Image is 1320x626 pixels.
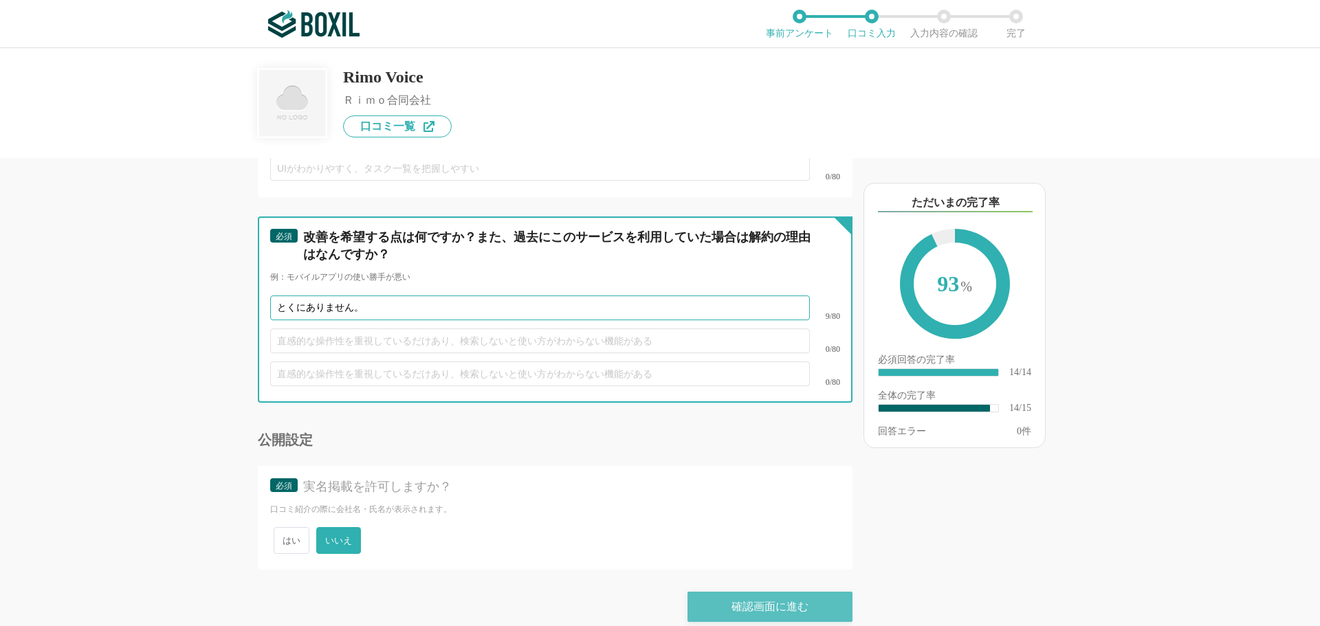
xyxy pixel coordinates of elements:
[960,279,972,294] span: %
[810,172,840,181] div: 0/80
[303,229,816,263] div: 改善を希望する点は何ですか？また、過去にこのサービスを利用していた場合は解約の理由はなんですか？
[878,427,926,436] div: 回答エラー
[360,121,415,132] span: 口コミ一覧
[1009,403,1031,413] div: 14/15
[835,10,907,38] li: 口コミ入力
[258,433,852,447] div: 公開設定
[276,481,292,491] span: 必須
[270,328,810,353] input: 直感的な操作性を重視しているだけあり、検索しないと使い方がわからない機能がある
[980,10,1052,38] li: 完了
[810,312,840,320] div: 9/80
[878,194,1033,212] div: ただいまの完了率
[316,527,361,554] span: いいえ
[276,232,292,241] span: 必須
[303,478,816,495] div: 実名掲載を許可しますか？
[270,361,810,386] input: 直感的な操作性を重視しているだけあり、検索しないと使い方がわからない機能がある
[687,592,852,622] div: 確認画面に進む
[270,504,840,515] div: 口コミ紹介の際に会社名・氏名が表示されます。
[343,115,452,137] a: 口コミ一覧
[878,391,1031,403] div: 全体の完了率
[270,295,810,320] input: 直感的な操作性を重視しているだけあり、検索しないと使い方がわからない機能がある
[1009,368,1031,377] div: 14/14
[810,345,840,353] div: 0/80
[878,355,1031,368] div: 必須回答の完了率
[907,10,980,38] li: 入力内容の確認
[879,405,990,412] div: ​
[343,69,452,85] div: Rimo Voice
[268,10,360,38] img: ボクシルSaaS_ロゴ
[879,369,998,376] div: ​
[1017,427,1031,436] div: 件
[914,243,996,328] span: 93
[763,10,835,38] li: 事前アンケート
[274,527,309,554] span: はい
[270,156,810,181] input: UIがわかりやすく、タスク一覧を把握しやすい
[270,271,840,283] div: 例：モバイルアプリの使い勝手が悪い
[1017,426,1022,436] span: 0
[810,378,840,386] div: 0/80
[343,95,452,106] div: Ｒｉｍｏ合同会社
